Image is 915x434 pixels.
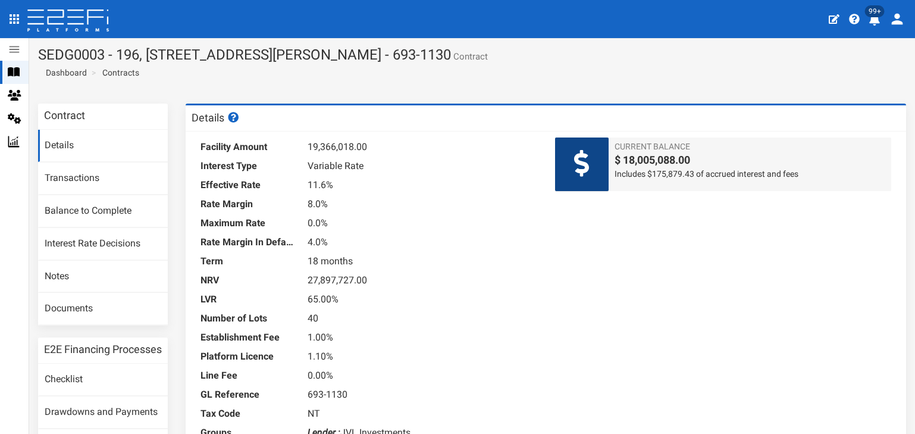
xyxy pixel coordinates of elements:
h1: SEDG0003 - 196, [STREET_ADDRESS][PERSON_NAME] - 693-1130 [38,47,906,63]
h3: E2E Financing Processes [44,344,162,355]
dt: NRV [200,271,296,290]
dt: Number of Lots [200,309,296,328]
a: Contracts [102,67,139,79]
dt: Facility Amount [200,138,296,157]
span: Dashboard [41,68,87,77]
dd: 11.6% [308,176,537,195]
a: Interest Rate Decisions [38,228,168,260]
a: Notes [38,261,168,293]
dd: 18 months [308,252,537,271]
dd: 0.0% [308,214,537,233]
h3: Contract [44,110,85,121]
dt: Line Fee [200,366,296,385]
h3: Details [192,112,240,123]
dt: Rate Margin [200,195,296,214]
dd: Variable Rate [308,157,537,176]
dt: Tax Code [200,404,296,423]
a: Transactions [38,163,168,195]
span: $ 18,005,088.00 [615,152,885,168]
span: Includes $175,879.43 of accrued interest and fees [615,168,885,180]
span: Current Balance [615,140,885,152]
dd: 1.10% [308,347,537,366]
dt: Term [200,252,296,271]
dt: GL Reference [200,385,296,404]
dd: 693-1130 [308,385,537,404]
dt: Interest Type [200,157,296,176]
dd: 1.00% [308,328,537,347]
dd: 0.00% [308,366,537,385]
small: Contract [451,52,488,61]
dd: 40 [308,309,537,328]
dd: NT [308,404,537,423]
dt: Effective Rate [200,176,296,195]
dd: 19,366,018.00 [308,138,537,157]
dt: Maximum Rate [200,214,296,233]
dd: 65.00% [308,290,537,309]
a: Balance to Complete [38,195,168,227]
dt: Rate Margin In Default [200,233,296,252]
a: Checklist [38,364,168,396]
dd: 27,897,727.00 [308,271,537,290]
dd: 4.0% [308,233,537,252]
dt: Platform Licence [200,347,296,366]
a: Documents [38,293,168,325]
dd: 8.0% [308,195,537,214]
dt: Establishment Fee [200,328,296,347]
a: Dashboard [41,67,87,79]
a: Drawdowns and Payments [38,396,168,429]
a: Details [38,130,168,162]
dt: LVR [200,290,296,309]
